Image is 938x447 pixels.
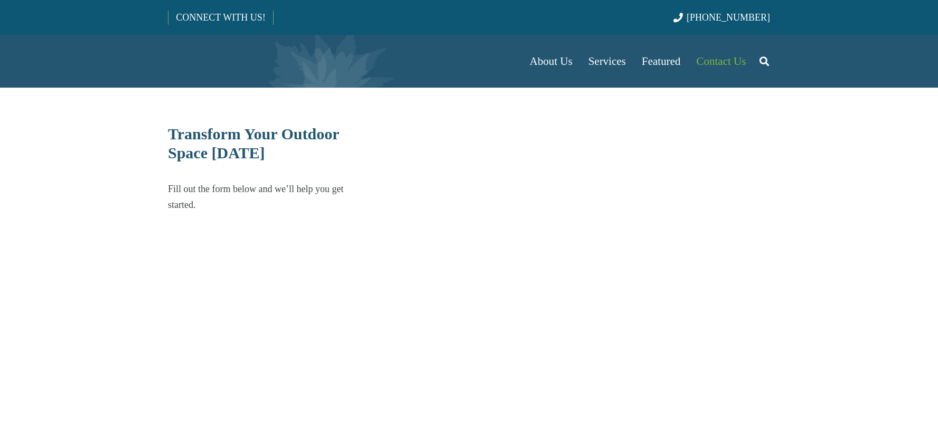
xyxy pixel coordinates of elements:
[689,35,754,88] a: Contact Us
[522,35,580,88] a: About Us
[168,181,365,213] p: Fill out the form below and we’ll help you get started.
[168,125,339,161] span: Transform Your Outdoor Space [DATE]
[754,48,775,74] a: Search
[168,5,273,30] a: CONNECT WITH US!
[588,55,626,68] span: Services
[697,55,746,68] span: Contact Us
[634,35,688,88] a: Featured
[168,40,343,82] a: Borst-Logo
[673,12,770,23] a: [PHONE_NUMBER]
[530,55,573,68] span: About Us
[642,55,680,68] span: Featured
[687,12,770,23] span: [PHONE_NUMBER]
[580,35,634,88] a: Services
